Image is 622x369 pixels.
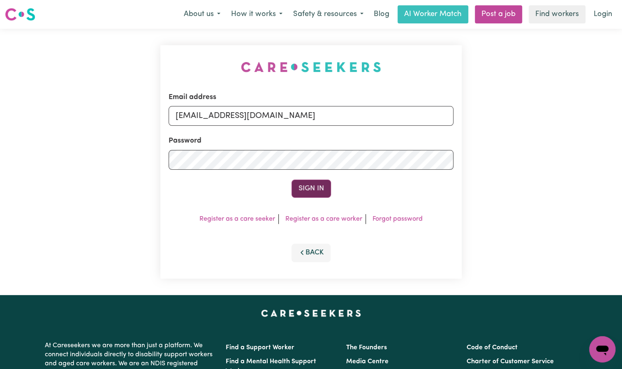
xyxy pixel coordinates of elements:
[475,5,522,23] a: Post a job
[5,5,35,24] a: Careseekers logo
[589,336,615,362] iframe: Button to launch messaging window, conversation in progress
[285,216,362,222] a: Register as a care worker
[169,106,453,126] input: Email address
[288,6,369,23] button: Safety & resources
[372,216,423,222] a: Forgot password
[291,180,331,198] button: Sign In
[199,216,275,222] a: Register as a care seeker
[261,310,361,316] a: Careseekers home page
[226,6,288,23] button: How it works
[467,344,518,351] a: Code of Conduct
[346,358,388,365] a: Media Centre
[178,6,226,23] button: About us
[369,5,394,23] a: Blog
[346,344,387,351] a: The Founders
[529,5,585,23] a: Find workers
[226,344,294,351] a: Find a Support Worker
[398,5,468,23] a: AI Worker Match
[5,7,35,22] img: Careseekers logo
[291,244,331,262] button: Back
[467,358,554,365] a: Charter of Customer Service
[589,5,617,23] a: Login
[169,92,216,103] label: Email address
[169,136,201,146] label: Password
